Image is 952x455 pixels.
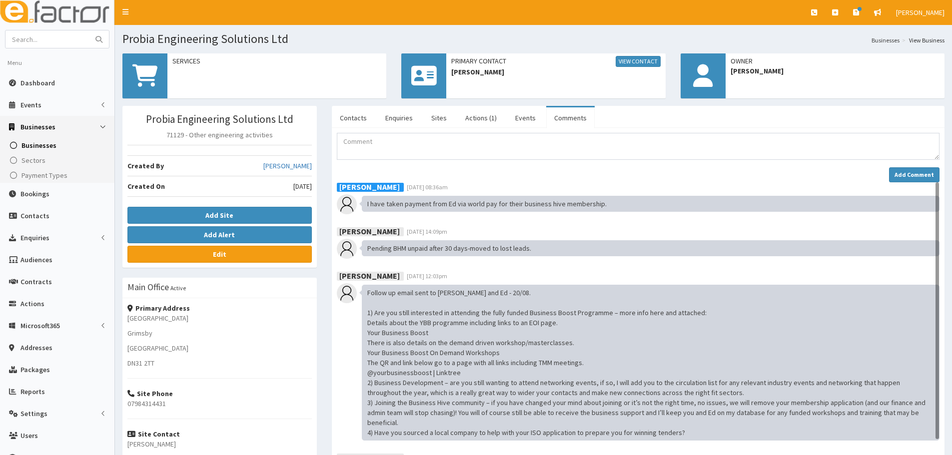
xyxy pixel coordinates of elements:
[127,343,312,353] p: [GEOGRAPHIC_DATA]
[127,358,312,368] p: DN31 2TT
[362,285,940,441] div: Follow up email sent to [PERSON_NAME] and Ed - 20/08. 1) Are you still interested in attending th...
[337,133,940,160] textarea: Comment
[127,313,312,323] p: [GEOGRAPHIC_DATA]
[507,107,544,128] a: Events
[2,138,114,153] a: Businesses
[127,389,173,398] strong: Site Phone
[407,228,447,235] span: [DATE] 14:09pm
[2,168,114,183] a: Payment Types
[20,431,38,440] span: Users
[451,56,660,67] span: Primary Contact
[889,167,940,182] button: Add Comment
[21,141,56,150] span: Businesses
[205,211,233,220] b: Add Site
[20,343,52,352] span: Addresses
[900,36,945,44] li: View Business
[127,304,190,313] strong: Primary Address
[293,181,312,191] span: [DATE]
[872,36,900,44] a: Businesses
[127,430,180,439] strong: Site Contact
[20,387,45,396] span: Reports
[127,328,312,338] p: Grimsby
[339,270,400,280] b: [PERSON_NAME]
[451,67,660,77] span: [PERSON_NAME]
[127,113,312,125] h3: Probia Engineering Solutions Ltd
[616,56,661,67] a: View Contact
[20,321,60,330] span: Microsoft365
[407,272,447,280] span: [DATE] 12:03pm
[377,107,421,128] a: Enquiries
[20,365,50,374] span: Packages
[2,153,114,168] a: Sectors
[339,226,400,236] b: [PERSON_NAME]
[731,66,940,76] span: [PERSON_NAME]
[896,8,945,17] span: [PERSON_NAME]
[263,161,312,171] a: [PERSON_NAME]
[127,439,312,449] p: [PERSON_NAME]
[20,122,55,131] span: Businesses
[332,107,375,128] a: Contacts
[546,107,595,128] a: Comments
[20,233,49,242] span: Enquiries
[20,277,52,286] span: Contracts
[213,250,226,259] b: Edit
[457,107,505,128] a: Actions (1)
[127,161,164,170] b: Created By
[20,409,47,418] span: Settings
[895,171,934,178] strong: Add Comment
[20,211,49,220] span: Contacts
[170,284,186,292] small: Active
[423,107,455,128] a: Sites
[127,283,169,292] h3: Main Office
[362,196,940,212] div: I have taken payment from Ed via world pay for their business hive membership.
[127,246,312,263] a: Edit
[362,240,940,256] div: Pending BHM unpaid after 30 days-moved to lost leads.
[20,189,49,198] span: Bookings
[204,230,235,239] b: Add Alert
[20,100,41,109] span: Events
[20,78,55,87] span: Dashboard
[20,299,44,308] span: Actions
[20,255,52,264] span: Audiences
[5,30,89,48] input: Search...
[407,183,448,191] span: [DATE] 08:36am
[127,399,312,409] p: 07984314431
[21,171,67,180] span: Payment Types
[122,32,945,45] h1: Probia Engineering Solutions Ltd
[127,130,312,140] p: 71129 - Other engineering activities
[127,226,312,243] button: Add Alert
[127,182,165,191] b: Created On
[172,56,381,66] span: Services
[731,56,940,66] span: Owner
[21,156,45,165] span: Sectors
[339,181,400,191] b: [PERSON_NAME]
